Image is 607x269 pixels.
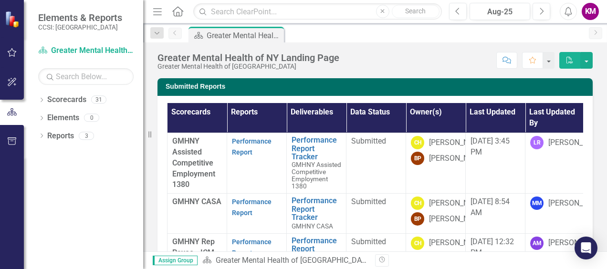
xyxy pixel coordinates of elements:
div: [DATE] 12:32 PM [471,237,520,259]
div: BP [411,212,424,226]
a: Elements [47,113,79,124]
a: Scorecards [47,94,86,105]
td: Double-Click to Edit [346,133,406,194]
span: Assign Group [153,256,198,265]
a: Performance Report [232,198,272,217]
div: CH [411,136,424,149]
div: [PERSON_NAME] [429,214,486,225]
small: CCSI: [GEOGRAPHIC_DATA] [38,23,122,31]
button: Search [392,5,440,18]
div: Greater Mental Health of NY Landing Page [207,30,282,41]
a: Performance Report Tracker [292,197,341,222]
div: Aug-25 [473,6,527,18]
div: BP [411,152,424,165]
span: Search [405,7,426,15]
div: [DATE] 8:54 AM [471,197,520,218]
a: Performance Report Tracker [292,237,341,262]
div: AM [530,237,544,250]
input: Search Below... [38,68,134,85]
h3: Submitted Reports [166,83,588,90]
span: Elements & Reports [38,12,122,23]
div: [PERSON_NAME] [548,198,606,209]
button: Aug-25 [470,3,530,20]
button: KM [582,3,599,20]
span: Submitted [351,197,386,206]
a: Reports [47,131,74,142]
div: 31 [91,96,106,104]
a: Greater Mental Health of [GEOGRAPHIC_DATA] [216,256,372,265]
div: [DATE] 3:45 PM [471,136,520,158]
td: Double-Click to Edit [346,194,406,233]
div: MM [530,197,544,210]
span: Submitted [351,237,386,246]
img: ClearPoint Strategy [5,11,21,28]
div: CH [411,237,424,250]
td: Double-Click to Edit Right Click for Context Menu [287,194,346,233]
div: LR [530,136,544,149]
div: CH [411,197,424,210]
a: Performance Report [232,238,272,257]
div: 3 [79,132,94,140]
input: Search ClearPoint... [193,3,442,20]
div: [PERSON_NAME] [548,238,606,248]
div: » [202,255,368,266]
span: GMHNY Assisted Competitive Employment 1380 [172,136,215,189]
div: [PERSON_NAME] [429,238,486,248]
div: [PERSON_NAME] [429,153,486,164]
span: GMHNY CASA [292,222,333,230]
td: Double-Click to Edit Right Click for Context Menu [287,133,346,194]
a: Greater Mental Health of [GEOGRAPHIC_DATA] [38,45,134,56]
div: Greater Mental Health of [GEOGRAPHIC_DATA] [157,63,339,70]
div: 0 [84,114,99,122]
a: Performance Report [232,137,272,156]
div: [PERSON_NAME] [429,198,486,209]
span: Submitted [351,136,386,145]
span: GMHNY CASA [172,197,221,206]
a: Performance Report Tracker [292,136,341,161]
span: GMHNY Assisted Competitive Employment 1380 [292,161,341,190]
div: Open Intercom Messenger [575,237,597,259]
div: [PERSON_NAME] [548,137,606,148]
div: [PERSON_NAME] [429,137,486,148]
div: Greater Mental Health of NY Landing Page [157,52,339,63]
